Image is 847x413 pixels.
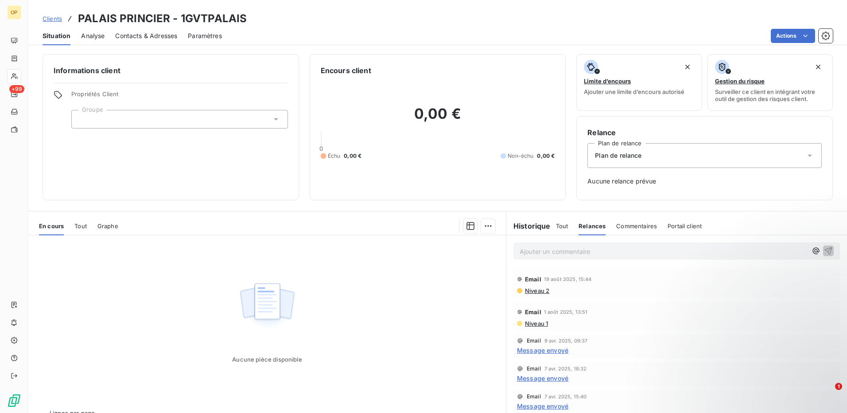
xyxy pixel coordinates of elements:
[43,14,62,23] a: Clients
[817,383,838,404] iframe: Intercom live chat
[321,65,371,76] h6: Encours client
[544,277,592,282] span: 19 août 2025, 15:44
[544,366,587,371] span: 7 avr. 2025, 18:32
[527,338,541,343] span: Email
[707,54,833,111] button: Gestion du risqueSurveiller ce client en intégrant votre outil de gestion des risques client.
[527,366,541,371] span: Email
[835,383,842,390] span: 1
[71,90,288,103] span: Propriétés Client
[715,78,765,85] span: Gestion du risque
[188,31,222,40] span: Paramètres
[508,152,533,160] span: Non-échu
[579,222,606,230] span: Relances
[595,151,641,160] span: Plan de relance
[115,31,177,40] span: Contacts & Adresses
[527,394,541,399] span: Email
[43,15,62,22] span: Clients
[537,152,555,160] span: 0,00 €
[321,105,555,132] h2: 0,00 €
[7,394,21,408] img: Logo LeanPay
[525,308,541,316] span: Email
[587,127,822,138] h6: Relance
[584,88,684,95] span: Ajouter une limite d’encours autorisé
[525,276,541,283] span: Email
[54,65,288,76] h6: Informations client
[7,5,21,19] div: OP
[517,374,568,383] span: Message envoyé
[97,222,118,230] span: Graphe
[587,177,822,186] span: Aucune relance prévue
[78,11,247,27] h3: PALAIS PRINCIER - 1GVTPALAIS
[506,221,551,231] h6: Historique
[79,115,86,123] input: Ajouter une valeur
[344,152,361,160] span: 0,00 €
[616,222,657,230] span: Commentaires
[556,222,568,230] span: Tout
[544,338,588,343] span: 9 avr. 2025, 09:37
[544,394,587,399] span: 7 avr. 2025, 15:40
[43,31,70,40] span: Situation
[771,29,815,43] button: Actions
[584,78,631,85] span: Limite d’encours
[328,152,341,160] span: Échu
[81,31,105,40] span: Analyse
[517,401,568,411] span: Message envoyé
[517,346,568,355] span: Message envoyé
[576,54,702,111] button: Limite d’encoursAjouter une limite d’encours autorisé
[715,88,825,102] span: Surveiller ce client en intégrant votre outil de gestion des risques client.
[232,356,302,363] span: Aucune pièce disponible
[39,222,64,230] span: En cours
[524,287,549,294] span: Niveau 2
[74,222,87,230] span: Tout
[668,222,702,230] span: Portail client
[9,85,24,93] span: +99
[239,278,295,333] img: Empty state
[319,145,323,152] span: 0
[544,309,588,315] span: 1 août 2025, 13:51
[670,327,847,389] iframe: Intercom notifications message
[524,320,548,327] span: Niveau 1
